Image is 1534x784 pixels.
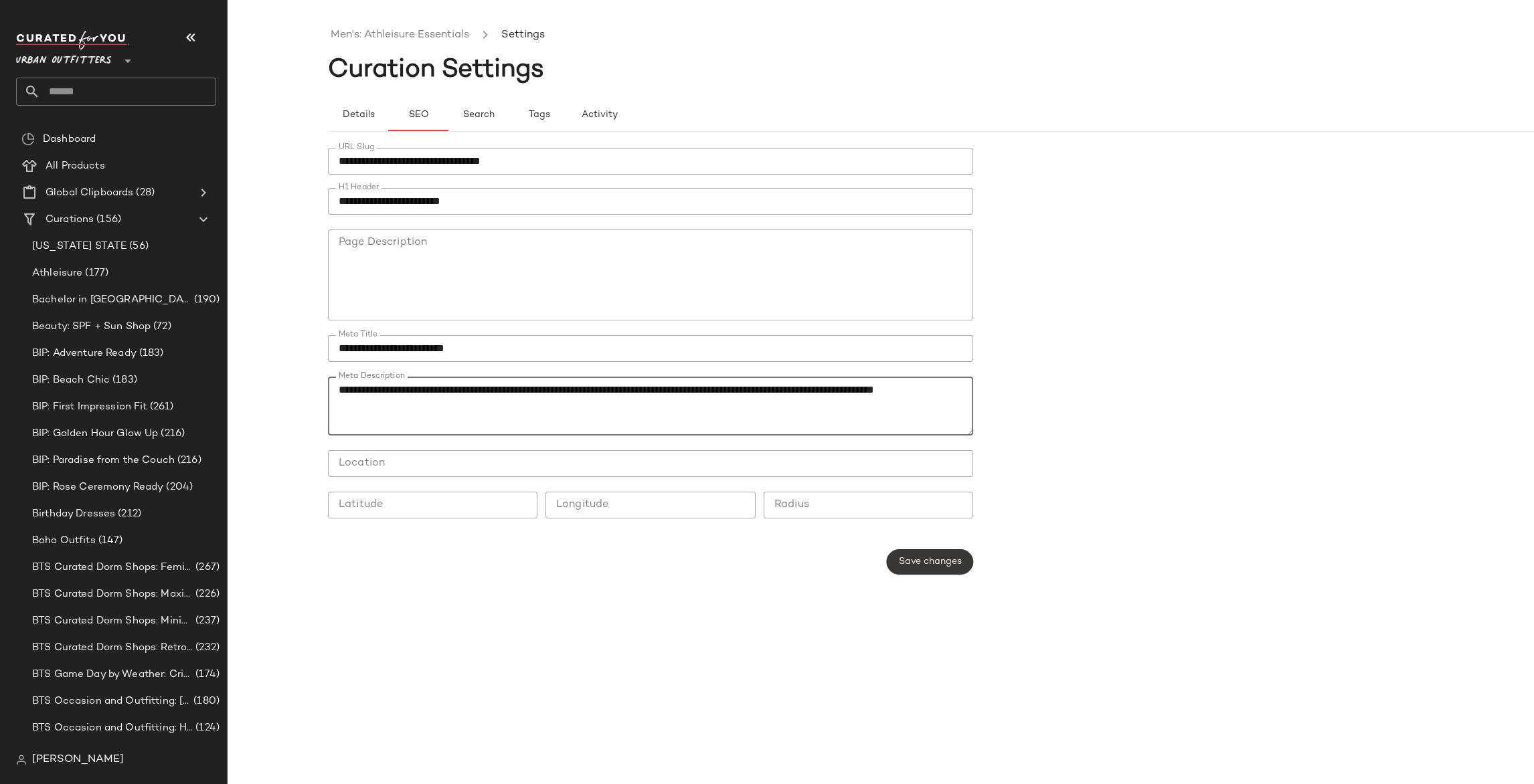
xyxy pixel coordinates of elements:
span: Bachelor in [GEOGRAPHIC_DATA]: LP [32,292,191,308]
span: (180) [191,694,220,709]
span: (237) [193,613,220,629]
span: (177) [82,266,108,281]
span: BTS Curated Dorm Shops: Retro+ Boho [32,640,193,656]
span: Tags [527,110,549,120]
span: (147) [96,533,123,549]
span: BTS Curated Dorm Shops: Feminine [32,560,193,575]
span: (226) [193,587,220,602]
span: BIP: First Impression Fit [32,399,147,415]
span: BTS Game Day by Weather: Crisp & Cozy [32,667,193,682]
span: BIP: Paradise from the Couch [32,453,175,468]
span: (56) [126,239,149,254]
span: (28) [133,185,155,201]
span: Curation Settings [328,57,544,84]
span: All Products [46,159,105,174]
span: (232) [193,640,220,656]
span: Search [462,110,495,120]
span: Athleisure [32,266,82,281]
span: Boho Outfits [32,533,96,549]
span: BIP: Beach Chic [32,373,110,388]
span: (124) [193,720,220,736]
img: svg%3e [16,755,27,765]
span: (174) [193,667,220,682]
span: (216) [175,453,201,468]
span: Save changes [898,557,962,567]
img: svg%3e [21,132,35,146]
span: BTS Curated Dorm Shops: Minimalist [32,613,193,629]
span: (72) [151,319,171,334]
button: Save changes [887,549,973,575]
span: [PERSON_NAME] [32,752,124,768]
span: BIP: Rose Ceremony Ready [32,480,163,495]
span: Curations [46,212,94,227]
img: cfy_white_logo.C9jOOHJF.svg [16,31,130,50]
span: Global Clipboards [46,185,133,201]
span: Dashboard [43,132,96,147]
li: Settings [499,27,547,44]
span: (267) [193,560,220,575]
span: (190) [191,292,220,308]
span: (183) [110,373,137,388]
span: Birthday Dresses [32,506,115,522]
span: BTS Occasion and Outfitting: [PERSON_NAME] to Party [32,694,191,709]
span: BTS Curated Dorm Shops: Maximalist [32,587,193,602]
span: (261) [147,399,174,415]
span: Details [341,110,374,120]
a: Men's: Athleisure Essentials [331,27,469,44]
span: [US_STATE] STATE [32,239,126,254]
span: BIP: Golden Hour Glow Up [32,426,158,442]
span: Beauty: SPF + Sun Shop [32,319,151,334]
span: (216) [158,426,185,442]
span: Urban Outfitters [16,45,112,70]
span: (183) [137,346,164,361]
span: Activity [580,110,617,120]
span: (212) [115,506,141,522]
span: BTS Occasion and Outfitting: Homecoming Dresses [32,720,193,736]
span: SEO [408,110,428,120]
span: BIP: Adventure Ready [32,346,137,361]
span: (156) [94,212,121,227]
span: (204) [163,480,193,495]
